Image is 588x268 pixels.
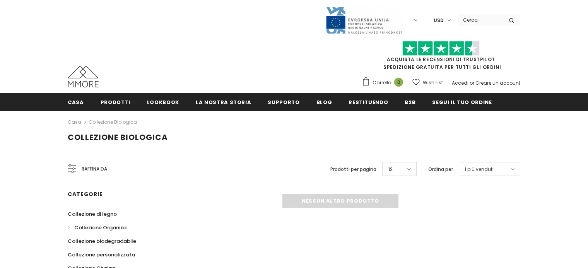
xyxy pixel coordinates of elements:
span: Collezione biodegradabile [68,237,136,245]
a: Collezione biodegradabile [68,234,136,248]
span: or [470,80,474,86]
a: Restituendo [349,93,388,111]
a: Segui il tuo ordine [432,93,492,111]
a: Creare un account [475,80,520,86]
span: supporto [268,99,299,106]
label: Ordina per [428,166,453,173]
a: B2B [405,93,415,111]
span: Lookbook [147,99,179,106]
span: SPEDIZIONE GRATUITA PER TUTTI GLI ORDINI [362,44,520,70]
a: Casa [68,118,81,127]
span: Restituendo [349,99,388,106]
span: Prodotti [101,99,130,106]
label: Prodotti per pagina [330,166,376,173]
span: Collezione biologica [68,132,168,143]
span: Blog [316,99,332,106]
a: Lookbook [147,93,179,111]
span: Carrello [373,79,391,87]
a: Wish List [412,76,443,89]
a: Collezione Organika [68,221,126,234]
span: 0 [394,78,403,87]
span: USD [434,17,444,24]
a: supporto [268,93,299,111]
span: 12 [388,166,393,173]
a: Collezione biologica [89,119,137,125]
span: Segui il tuo ordine [432,99,492,106]
a: La nostra storia [196,93,251,111]
img: Fidati di Pilot Stars [402,41,480,56]
a: Prodotti [101,93,130,111]
a: Carrello 0 [362,77,407,89]
span: Raffina da [82,165,107,173]
img: Javni Razpis [325,6,403,34]
span: Wish List [423,79,443,87]
span: Collezione Organika [74,224,126,231]
a: Collezione personalizzata [68,248,135,261]
img: Casi MMORE [68,66,99,87]
a: Accedi [452,80,468,86]
span: Categorie [68,190,103,198]
a: Acquista le recensioni di TrustPilot [387,56,495,63]
span: La nostra storia [196,99,251,106]
a: Blog [316,93,332,111]
input: Search Site [458,14,503,26]
span: B2B [405,99,415,106]
span: Collezione di legno [68,210,117,218]
a: Casa [68,93,84,111]
span: I più venduti [465,166,494,173]
span: Collezione personalizzata [68,251,135,258]
a: Collezione di legno [68,207,117,221]
span: Casa [68,99,84,106]
a: Javni Razpis [325,17,403,23]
